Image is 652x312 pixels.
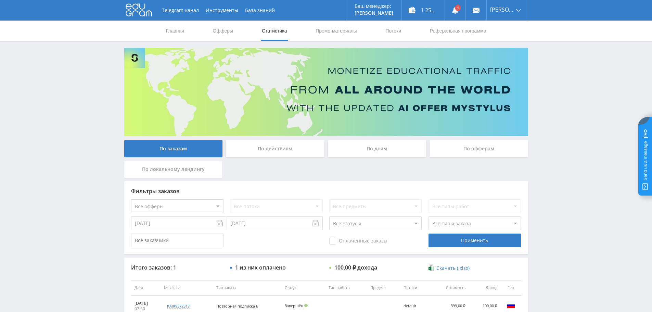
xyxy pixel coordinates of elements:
a: Реферальная программа [429,21,487,41]
div: По локальному лендингу [124,161,223,178]
th: Статус [281,280,325,296]
th: Тип заказа [213,280,281,296]
span: Скачать (.xlsx) [436,265,470,271]
img: Banner [124,48,528,136]
div: По офферам [430,140,528,157]
p: Ваш менеджер: [355,3,393,9]
th: Дата [131,280,161,296]
div: default [404,304,427,308]
div: Итого заказов: 1 [131,264,223,271]
span: Оплаченные заказы [329,238,387,245]
p: [PERSON_NAME] [355,10,393,16]
div: 100,00 ₽ дохода [334,264,377,271]
th: Потоки [400,280,430,296]
a: Статистика [261,21,288,41]
span: Подтвержден [304,304,308,307]
input: Все заказчики [131,234,223,247]
div: [DATE] [135,301,157,306]
a: Скачать (.xlsx) [429,265,470,272]
div: 1 из них оплачено [235,264,286,271]
a: Главная [165,21,185,41]
div: По заказам [124,140,223,157]
a: Потоки [385,21,402,41]
th: Гео [501,280,521,296]
div: По дням [328,140,426,157]
img: xlsx [429,264,434,271]
th: Тип работы [325,280,367,296]
div: Фильтры заказов [131,188,521,194]
div: kai#9372317 [167,303,190,309]
span: Завершён [285,303,303,308]
a: Промо-материалы [315,21,357,41]
span: [PERSON_NAME] [490,7,514,12]
a: Офферы [212,21,234,41]
div: Применить [429,234,521,247]
th: № заказа [161,280,213,296]
th: Стоимость [430,280,469,296]
div: 07:30 [135,306,157,312]
th: Доход [469,280,501,296]
span: Повторная подписка 6 [216,303,258,309]
img: rus.png [507,301,515,310]
div: По действиям [226,140,324,157]
th: Предмет [367,280,400,296]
